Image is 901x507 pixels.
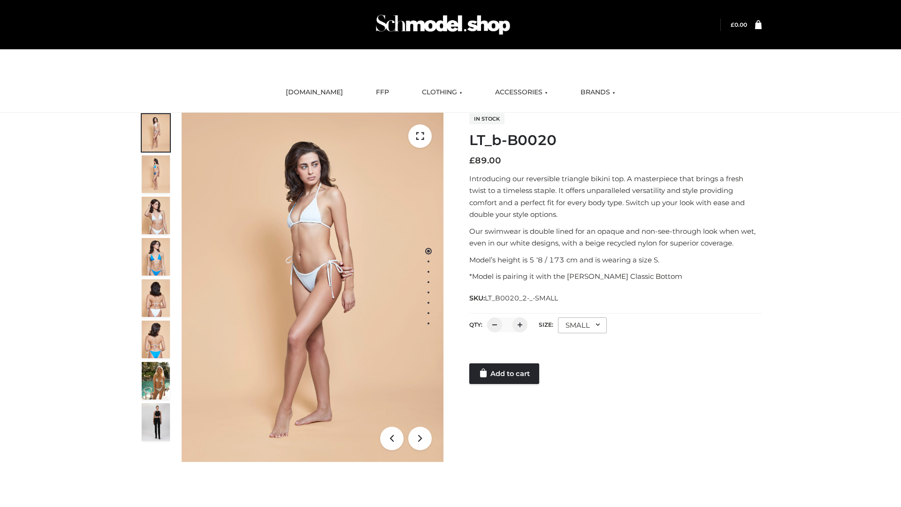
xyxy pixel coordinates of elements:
img: ArielClassicBikiniTop_CloudNine_AzureSky_OW114ECO_8-scaled.jpg [142,321,170,358]
label: QTY: [469,321,482,328]
span: LT_B0020_2-_-SMALL [485,294,558,302]
label: Size: [539,321,553,328]
span: £ [469,155,475,166]
img: Schmodel Admin 964 [373,6,513,43]
p: Introducing our reversible triangle bikini top. A masterpiece that brings a fresh twist to a time... [469,173,762,221]
a: BRANDS [573,82,622,103]
div: SMALL [558,317,607,333]
span: SKU: [469,292,559,304]
span: £ [731,21,734,28]
p: *Model is pairing it with the [PERSON_NAME] Classic Bottom [469,270,762,283]
img: ArielClassicBikiniTop_CloudNine_AzureSky_OW114ECO_4-scaled.jpg [142,238,170,276]
span: In stock [469,113,504,124]
a: CLOTHING [415,82,469,103]
img: 49df5f96394c49d8b5cbdcda3511328a.HD-1080p-2.5Mbps-49301101_thumbnail.jpg [142,403,170,441]
bdi: 0.00 [731,21,747,28]
a: ACCESSORIES [488,82,555,103]
h1: LT_b-B0020 [469,132,762,149]
img: ArielClassicBikiniTop_CloudNine_AzureSky_OW114ECO_1 [182,113,443,462]
img: ArielClassicBikiniTop_CloudNine_AzureSky_OW114ECO_7-scaled.jpg [142,279,170,317]
a: Add to cart [469,363,539,384]
bdi: 89.00 [469,155,501,166]
a: £0.00 [731,21,747,28]
p: Our swimwear is double lined for an opaque and non-see-through look when wet, even in our white d... [469,225,762,249]
img: ArielClassicBikiniTop_CloudNine_AzureSky_OW114ECO_1-scaled.jpg [142,114,170,152]
img: ArielClassicBikiniTop_CloudNine_AzureSky_OW114ECO_2-scaled.jpg [142,155,170,193]
img: Arieltop_CloudNine_AzureSky2.jpg [142,362,170,399]
img: ArielClassicBikiniTop_CloudNine_AzureSky_OW114ECO_3-scaled.jpg [142,197,170,234]
p: Model’s height is 5 ‘8 / 173 cm and is wearing a size S. [469,254,762,266]
a: [DOMAIN_NAME] [279,82,350,103]
a: FFP [369,82,396,103]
